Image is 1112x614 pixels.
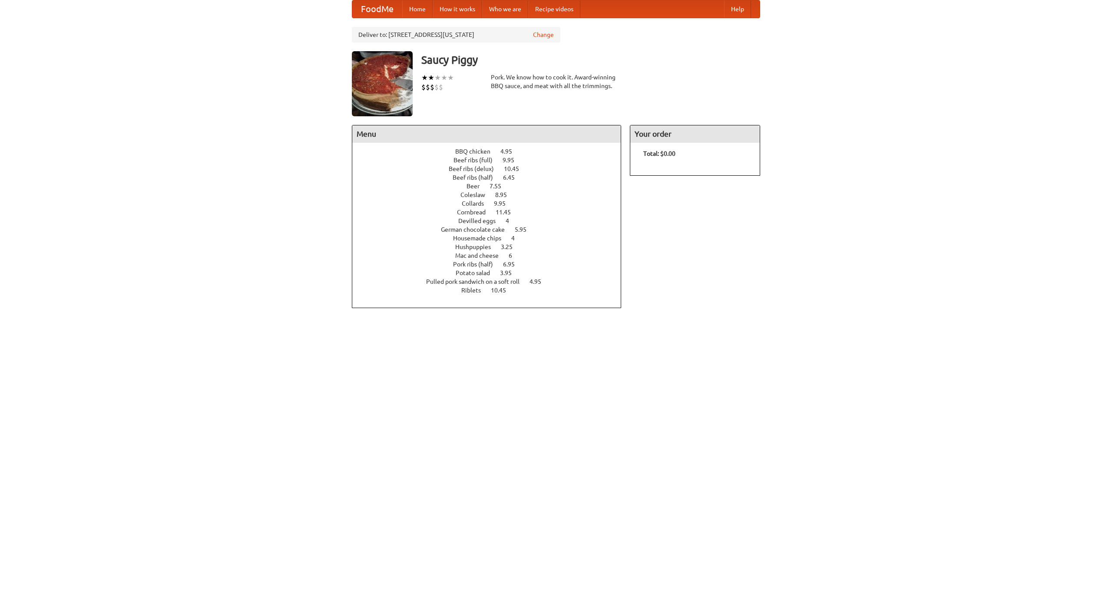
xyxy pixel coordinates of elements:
a: Pulled pork sandwich on a soft roll 4.95 [426,278,557,285]
li: $ [434,82,439,92]
span: Beef ribs (delux) [449,165,503,172]
span: Beef ribs (full) [453,157,501,164]
span: German chocolate cake [441,226,513,233]
span: Riblets [461,287,490,294]
h3: Saucy Piggy [421,51,760,69]
a: Cornbread 11.45 [457,209,527,216]
span: Beef ribs (half) [453,174,502,181]
a: Change [533,30,554,39]
a: How it works [433,0,482,18]
li: $ [430,82,434,92]
span: 6.45 [503,174,523,181]
a: Beef ribs (half) 6.45 [453,174,531,181]
a: Recipe videos [528,0,580,18]
span: Cornbread [457,209,494,216]
a: Devilled eggs 4 [458,217,525,224]
span: 11.45 [496,209,520,216]
li: $ [421,82,426,92]
img: angular.jpg [352,51,413,116]
li: $ [426,82,430,92]
span: 4 [511,235,523,242]
a: Who we are [482,0,528,18]
span: Collards [462,200,493,207]
li: ★ [421,73,428,82]
span: 5.95 [515,226,535,233]
span: 8.95 [495,191,516,198]
a: Home [402,0,433,18]
span: 10.45 [491,287,515,294]
span: 7.55 [490,183,510,190]
span: Housemade chips [453,235,510,242]
a: Beer 7.55 [467,183,517,190]
span: 9.95 [494,200,514,207]
span: Devilled eggs [458,217,504,224]
span: 6.95 [503,261,523,268]
a: Coleslaw 8.95 [460,191,523,198]
a: Help [724,0,751,18]
span: BBQ chicken [455,148,499,155]
a: Mac and cheese 6 [455,252,528,259]
span: Pork ribs (half) [453,261,502,268]
span: Coleslaw [460,191,494,198]
li: ★ [434,73,441,82]
a: Pork ribs (half) 6.95 [453,261,531,268]
a: Hushpuppies 3.25 [455,243,529,250]
span: 3.95 [500,269,520,276]
a: BBQ chicken 4.95 [455,148,528,155]
span: 9.95 [503,157,523,164]
a: Collards 9.95 [462,200,522,207]
a: Potato salad 3.95 [456,269,528,276]
span: 4.95 [530,278,550,285]
li: $ [439,82,443,92]
span: 4 [506,217,518,224]
span: 3.25 [501,243,521,250]
li: ★ [428,73,434,82]
h4: Your order [630,125,760,143]
b: Total: $0.00 [643,150,675,157]
span: Potato salad [456,269,499,276]
span: Hushpuppies [455,243,500,250]
a: FoodMe [352,0,402,18]
div: Pork. We know how to cook it. Award-winning BBQ sauce, and meat with all the trimmings. [491,73,621,90]
div: Deliver to: [STREET_ADDRESS][US_STATE] [352,27,560,43]
a: German chocolate cake 5.95 [441,226,543,233]
a: Beef ribs (delux) 10.45 [449,165,535,172]
a: Housemade chips 4 [453,235,531,242]
li: ★ [441,73,447,82]
h4: Menu [352,125,621,143]
span: 4.95 [500,148,521,155]
a: Beef ribs (full) 9.95 [453,157,530,164]
li: ★ [447,73,454,82]
span: Mac and cheese [455,252,507,259]
span: Beer [467,183,488,190]
span: Pulled pork sandwich on a soft roll [426,278,528,285]
a: Riblets 10.45 [461,287,522,294]
span: 10.45 [504,165,528,172]
span: 6 [509,252,521,259]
